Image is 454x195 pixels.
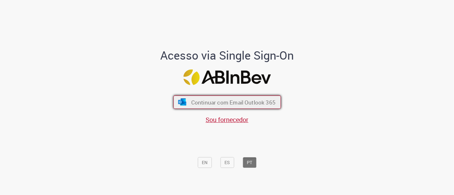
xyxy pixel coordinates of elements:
button: ícone Azure/Microsoft 360 Continuar com Email Outlook 365 [173,96,281,109]
img: Logo ABInBev [183,69,271,85]
span: Continuar com Email Outlook 365 [191,98,275,106]
h1: Acesso via Single Sign-On [139,49,316,62]
button: PT [243,157,256,168]
img: ícone Azure/Microsoft 360 [178,98,187,105]
button: ES [220,157,234,168]
a: Sou fornecedor [206,115,248,124]
button: EN [198,157,212,168]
